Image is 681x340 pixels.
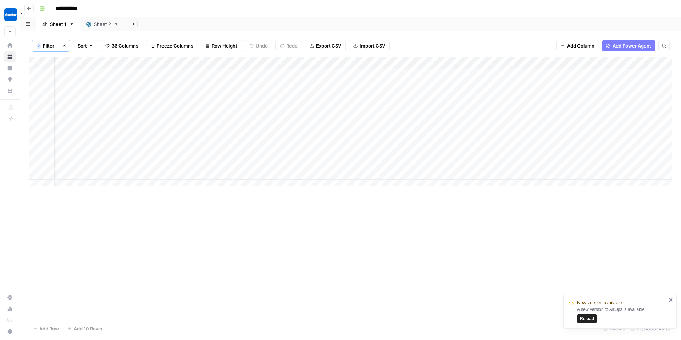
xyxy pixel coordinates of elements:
[316,42,341,49] span: Export CSV
[627,323,672,334] div: 23/36 Columns
[212,42,237,49] span: Row Height
[600,323,627,334] div: 6 Rows
[39,325,59,332] span: Add Row
[4,74,16,85] a: Opportunities
[556,40,599,51] button: Add Column
[29,323,63,334] button: Add Row
[94,21,111,28] div: Sheet 2
[580,316,594,322] span: Reload
[245,40,272,51] button: Undo
[50,21,66,28] div: Sheet 1
[613,42,651,49] span: Add Power Agent
[63,323,106,334] button: Add 10 Rows
[146,40,198,51] button: Freeze Columns
[37,43,41,49] div: 2
[286,42,298,49] span: Redo
[4,85,16,97] a: Your Data
[360,42,385,49] span: Import CSV
[78,42,87,49] span: Sort
[4,51,16,62] a: Browse
[669,297,674,303] button: close
[275,40,302,51] button: Redo
[4,62,16,74] a: Insights
[577,314,597,323] button: Reload
[4,6,16,23] button: Workspace: Docebo
[80,17,125,31] a: Sheet 2
[4,40,16,51] a: Home
[43,42,54,49] span: Filter
[349,40,390,51] button: Import CSV
[157,42,193,49] span: Freeze Columns
[4,326,16,337] button: Help + Support
[4,292,16,303] a: Settings
[4,303,16,314] a: Usage
[201,40,242,51] button: Row Height
[38,43,40,49] span: 2
[577,299,622,306] span: New version available
[74,325,102,332] span: Add 10 Rows
[4,8,17,21] img: Docebo Logo
[567,42,594,49] span: Add Column
[577,306,666,323] div: A new version of AirOps is available.
[256,42,268,49] span: Undo
[36,17,80,31] a: Sheet 1
[73,40,98,51] button: Sort
[101,40,143,51] button: 36 Columns
[4,314,16,326] a: Learning Hub
[305,40,346,51] button: Export CSV
[32,40,59,51] button: 2Filter
[602,40,655,51] button: Add Power Agent
[112,42,138,49] span: 36 Columns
